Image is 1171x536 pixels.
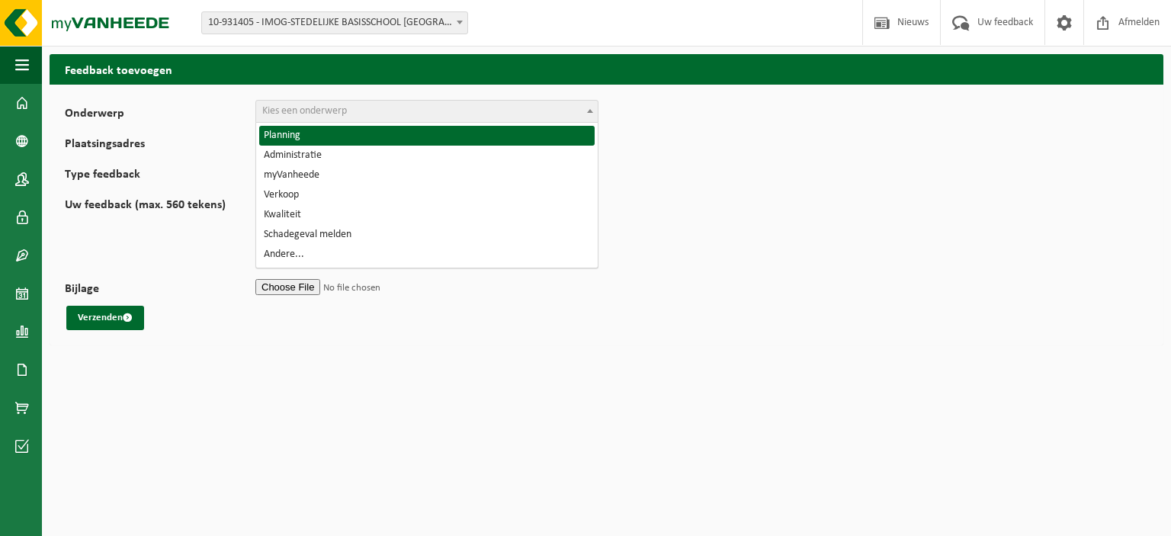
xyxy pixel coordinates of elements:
li: Andere... [259,245,595,265]
label: Onderwerp [65,108,255,123]
li: Administratie [259,146,595,165]
label: Uw feedback (max. 560 tekens) [65,199,255,268]
li: myVanheede [259,165,595,185]
label: Bijlage [65,283,255,298]
li: Kwaliteit [259,205,595,225]
li: Schadegeval melden [259,225,595,245]
button: Verzenden [66,306,144,330]
span: 10-931405 - IMOG-STEDELIJKE BASISSCHOOL SINT-ELOOIS-VIJVE - SINT-ELOOIS-VIJVE [201,11,468,34]
h2: Feedback toevoegen [50,54,1163,84]
span: Kies een onderwerp [262,105,347,117]
li: Verkoop [259,185,595,205]
span: 10-931405 - IMOG-STEDELIJKE BASISSCHOOL SINT-ELOOIS-VIJVE - SINT-ELOOIS-VIJVE [202,12,467,34]
label: Plaatsingsadres [65,138,255,153]
li: Planning [259,126,595,146]
label: Type feedback [65,169,255,184]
